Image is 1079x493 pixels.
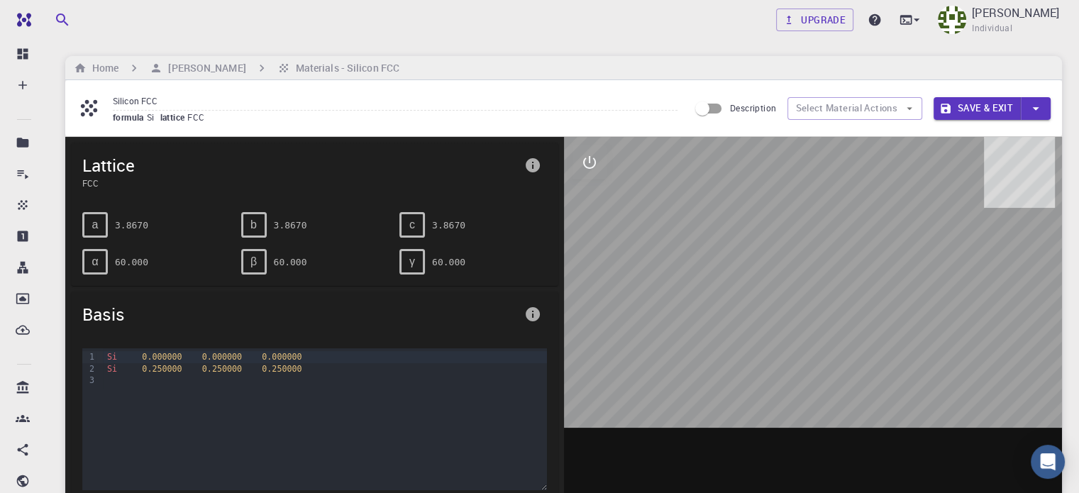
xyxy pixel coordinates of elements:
[115,250,148,275] pre: 60.000
[934,97,1021,120] button: Save & Exit
[11,13,31,27] img: logo
[113,111,147,123] span: formula
[519,151,547,179] button: info
[290,60,399,76] h6: Materials - Silicon FCC
[972,4,1059,21] p: [PERSON_NAME]
[1031,445,1065,479] div: Open Intercom Messenger
[147,111,160,123] span: Si
[776,9,853,31] a: Upgrade
[250,218,257,231] span: b
[107,352,117,362] span: Si
[82,363,96,375] div: 2
[82,351,96,362] div: 1
[409,218,415,231] span: c
[160,111,188,123] span: lattice
[409,255,415,268] span: γ
[142,364,182,374] span: 0.250000
[162,60,245,76] h6: [PERSON_NAME]
[250,255,257,268] span: β
[71,60,402,76] nav: breadcrumb
[92,255,98,268] span: α
[202,352,242,362] span: 0.000000
[87,60,118,76] h6: Home
[787,97,922,120] button: Select Material Actions
[730,102,776,113] span: Description
[92,218,99,231] span: a
[107,364,117,374] span: Si
[938,6,966,34] img: Kiet Ho
[187,111,210,123] span: FCC
[262,364,301,374] span: 0.250000
[274,213,307,238] pre: 3.8670
[274,250,307,275] pre: 60.000
[82,375,96,386] div: 3
[519,300,547,328] button: info
[262,352,301,362] span: 0.000000
[82,303,519,326] span: Basis
[432,250,465,275] pre: 60.000
[115,213,148,238] pre: 3.8670
[82,154,519,177] span: Lattice
[202,364,242,374] span: 0.250000
[142,352,182,362] span: 0.000000
[972,21,1012,35] span: Individual
[432,213,465,238] pre: 3.8670
[28,10,79,23] span: Support
[82,177,519,189] span: FCC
